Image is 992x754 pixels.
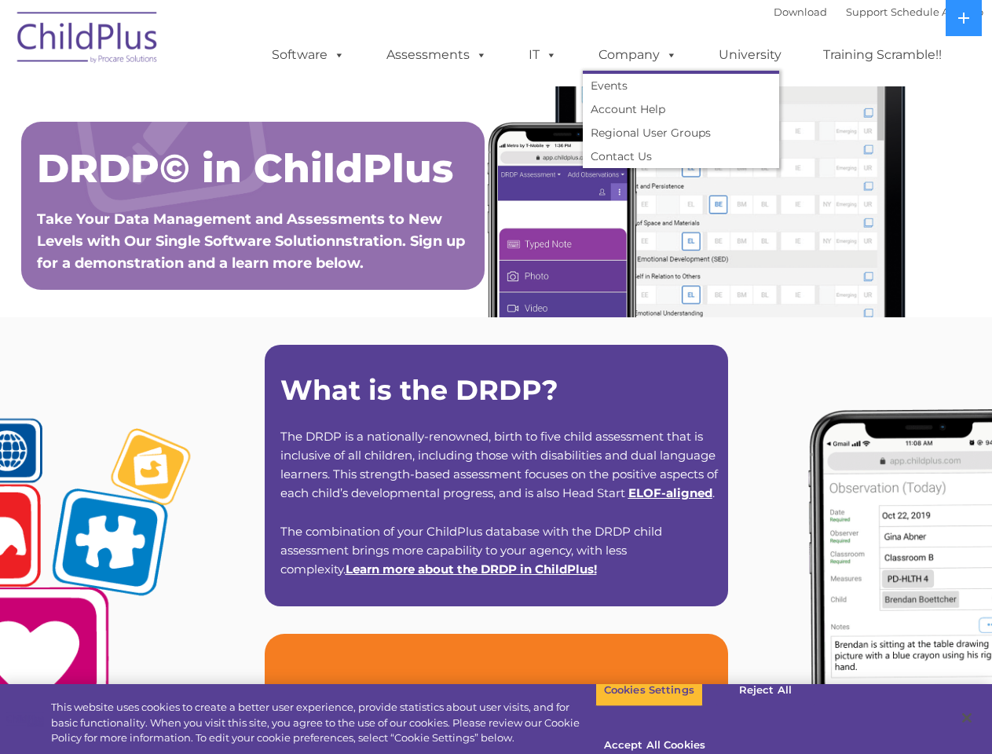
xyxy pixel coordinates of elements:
span: Take Your Data Management and Assessments to New Levels with Our Single Software Solutionnstratio... [37,210,465,272]
span: The DRDP is a nationally-renowned, birth to five child assessment that is inclusive of all childr... [280,429,718,500]
span: DRDP© in ChildPlus [37,145,453,192]
strong: What is the DRDP? [280,373,558,407]
font: | [774,5,983,18]
a: Software [256,39,361,71]
a: Events [583,74,779,97]
img: ChildPlus by Procare Solutions [9,1,167,79]
span: The combination of your ChildPlus database with the DRDP child assessment brings more capability ... [280,524,662,576]
a: Support [846,5,888,18]
a: ELOF-aligned [628,485,712,500]
button: Reject All [716,674,814,707]
a: Account Help [583,97,779,121]
div: This website uses cookies to create a better user experience, provide statistics about user visit... [51,700,595,746]
button: Close [950,701,984,735]
a: Learn more about the DRDP in ChildPlus [346,562,594,576]
a: Schedule A Demo [891,5,983,18]
span: ! [346,562,597,576]
button: Cookies Settings [595,674,703,707]
a: IT [513,39,573,71]
a: Contact Us [583,145,779,168]
a: University [703,39,797,71]
a: Regional User Groups [583,121,779,145]
a: Training Scramble!! [807,39,957,71]
a: Company [583,39,693,71]
a: Assessments [371,39,503,71]
a: Download [774,5,827,18]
